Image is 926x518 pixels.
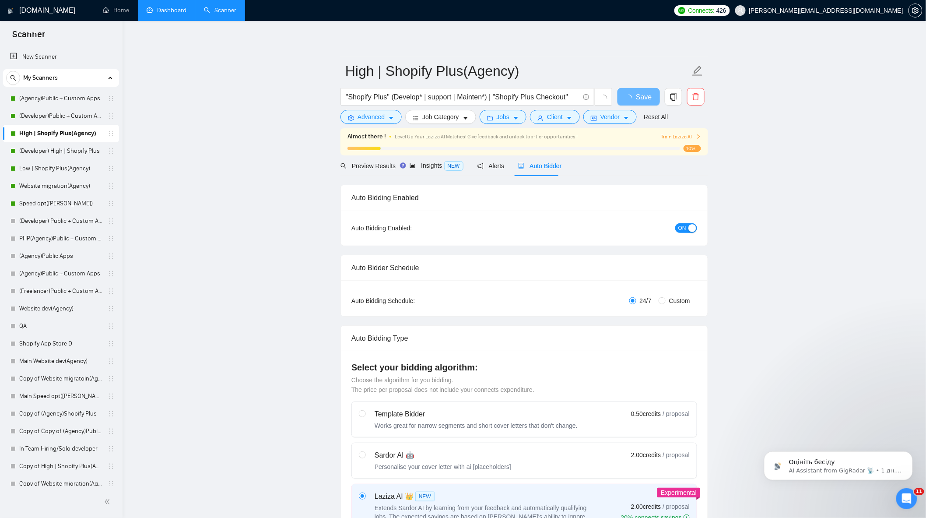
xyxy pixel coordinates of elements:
[19,282,102,300] a: (Freelancer)Public + Custom Apps
[108,480,115,487] span: holder
[716,6,726,15] span: 426
[351,223,467,233] div: Auto Bidding Enabled:
[351,326,697,351] div: Auto Bidding Type
[3,69,119,510] li: My Scanners
[19,440,102,458] a: In Team Hiring/Solo developer
[375,450,511,461] div: Sardor AI 🤖
[19,142,102,160] a: (Developer) High | Shopify Plus
[19,370,102,388] a: Copy of Website migratoin(Agency)
[678,223,686,233] span: ON
[19,265,102,282] a: (Agency)Public + Custom Apps
[583,110,637,124] button: idcardVendorcaret-down
[108,130,115,137] span: holder
[751,433,926,494] iframe: Intercom notifications сообщение
[908,7,922,14] a: setting
[375,409,578,419] div: Template Bidder
[19,388,102,405] a: Main Speed opt([PERSON_NAME])
[108,183,115,190] span: holder
[19,247,102,265] a: (Agency)Public Apps
[477,163,484,169] span: notification
[909,7,922,14] span: setting
[661,133,701,141] span: Train Laziza AI
[687,88,705,106] button: delete
[600,112,620,122] span: Vendor
[914,488,924,495] span: 11
[395,134,578,140] span: Level Up Your Laziza AI Matches! Give feedback and unlock top-tier opportunities !
[358,112,385,122] span: Advanced
[19,475,102,493] a: Copy of Website migration(Agency)
[665,88,682,106] button: copy
[108,375,115,382] span: holder
[108,463,115,470] span: holder
[487,115,493,121] span: folder
[348,115,354,121] span: setting
[644,112,668,122] a: Reset All
[19,107,102,125] a: (Developer)Public + Custom Apps
[497,112,510,122] span: Jobs
[10,48,112,66] a: New Scanner
[696,134,701,139] span: right
[19,317,102,335] a: QA
[625,95,636,102] span: loading
[388,115,394,121] span: caret-down
[7,4,14,18] img: logo
[204,7,236,14] a: searchScanner
[663,409,690,418] span: / proposal
[108,410,115,417] span: holder
[19,90,102,107] a: (Agency)Public + Custom Apps
[623,115,629,121] span: caret-down
[346,92,579,102] input: Search Freelance Jobs...
[108,340,115,347] span: holder
[108,113,115,120] span: holder
[19,177,102,195] a: Website migration(Agency)
[737,7,744,14] span: user
[665,93,682,101] span: copy
[108,288,115,295] span: holder
[410,162,463,169] span: Insights
[7,75,20,81] span: search
[108,358,115,365] span: holder
[405,491,414,502] span: 👑
[591,115,597,121] span: idcard
[108,445,115,452] span: holder
[19,300,102,317] a: Website dev(Agency)
[688,6,715,15] span: Connects:
[631,450,661,460] span: 2.00 credits
[530,110,580,124] button: userClientcaret-down
[3,48,119,66] li: New Scanner
[566,115,572,121] span: caret-down
[513,115,519,121] span: caret-down
[684,145,701,152] span: 10%
[19,230,102,247] a: PHP(Agency)Public + Custom Apps
[108,200,115,207] span: holder
[108,235,115,242] span: holder
[351,296,467,306] div: Auto Bidding Schedule:
[617,88,660,106] button: Save
[108,323,115,330] span: holder
[147,7,186,14] a: dashboardDashboard
[351,185,697,210] div: Auto Bidding Enabled
[480,110,527,124] button: folderJobscaret-down
[537,115,544,121] span: user
[413,115,419,121] span: bars
[663,451,690,459] span: / proposal
[636,92,652,102] span: Save
[463,115,469,121] span: caret-down
[23,69,58,87] span: My Scanners
[444,161,463,171] span: NEW
[19,352,102,370] a: Main Website dev(Agency)
[351,377,534,393] span: Choose the algorithm for you bidding. The price per proposal does not include your connects expen...
[19,335,102,352] a: Shopify App Store D
[600,95,607,102] span: loading
[19,212,102,230] a: (Developer) Public + Custom Apps
[399,162,407,169] div: Tooltip anchor
[636,296,655,306] span: 24/7
[108,148,115,155] span: holder
[631,409,661,419] span: 0.50 credits
[375,491,593,502] div: Laziza AI
[692,65,703,77] span: edit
